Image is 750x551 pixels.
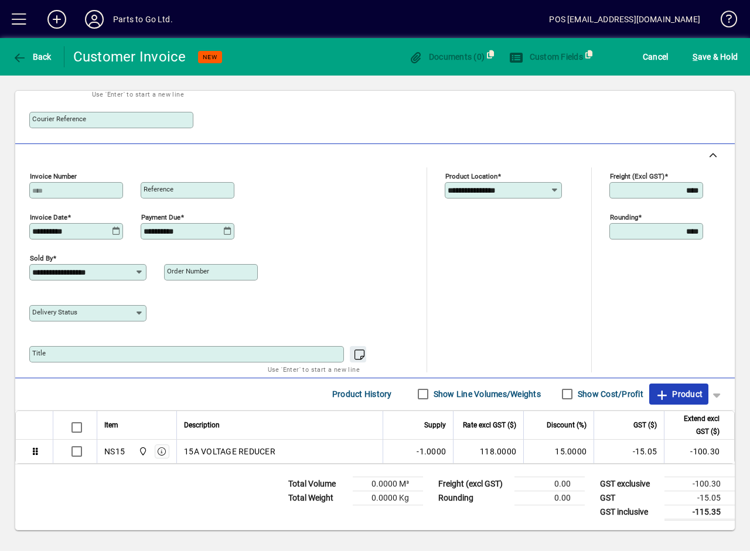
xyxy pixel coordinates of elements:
[38,9,76,30] button: Add
[432,477,514,491] td: Freight (excl GST)
[664,477,735,491] td: -100.30
[712,2,735,40] a: Knowledge Base
[594,491,664,505] td: GST
[282,491,353,505] td: Total Weight
[649,384,708,405] button: Product
[445,172,497,180] mat-label: Product location
[549,10,700,29] div: POS [EMAIL_ADDRESS][DOMAIN_NAME]
[141,213,180,221] mat-label: Payment due
[353,491,423,505] td: 0.0000 Kg
[664,505,735,519] td: -115.35
[509,52,583,61] span: Custom Fields
[144,185,173,193] mat-label: Reference
[332,385,392,403] span: Product History
[268,362,360,376] mat-hint: Use 'Enter' to start a new line
[664,491,735,505] td: -15.05
[184,419,220,432] span: Description
[523,440,594,463] td: 15.0000
[30,254,53,262] mat-label: Sold by
[664,440,734,463] td: -100.30
[640,46,671,67] button: Cancel
[417,446,446,457] span: -1.0000
[203,53,217,61] span: NEW
[690,46,741,67] button: Save & Hold
[431,388,541,400] label: Show Line Volumes/Weights
[432,491,514,505] td: Rounding
[32,349,46,357] mat-label: Title
[328,384,397,405] button: Product History
[633,419,657,432] span: GST ($)
[104,446,125,457] div: NS15
[135,445,149,458] span: DAE - Bulk Store
[282,477,353,491] td: Total Volume
[463,419,516,432] span: Rate excl GST ($)
[655,385,703,403] span: Product
[547,419,587,432] span: Discount (%)
[104,419,118,432] span: Item
[643,47,669,66] span: Cancel
[461,446,516,457] div: 118.0000
[76,9,113,30] button: Profile
[73,47,186,66] div: Customer Invoice
[167,267,209,275] mat-label: Order number
[184,446,275,457] span: 15A VOLTAGE REDUCER
[514,491,585,505] td: 0.00
[408,52,485,61] span: Documents (0)
[113,10,173,29] div: Parts to Go Ltd.
[671,412,720,438] span: Extend excl GST ($)
[594,440,664,463] td: -15.05
[12,52,52,61] span: Back
[30,172,77,180] mat-label: Invoice number
[610,213,638,221] mat-label: Rounding
[405,46,487,67] button: Documents (0)
[514,477,585,491] td: 0.00
[32,308,77,316] mat-label: Delivery status
[32,115,86,123] mat-label: Courier Reference
[610,172,664,180] mat-label: Freight (excl GST)
[30,213,67,221] mat-label: Invoice date
[9,46,54,67] button: Back
[693,47,738,66] span: ave & Hold
[594,477,664,491] td: GST exclusive
[506,46,586,67] button: Custom Fields
[424,419,446,432] span: Supply
[353,477,423,491] td: 0.0000 M³
[693,52,697,61] span: S
[575,388,643,400] label: Show Cost/Profit
[92,87,184,101] mat-hint: Use 'Enter' to start a new line
[594,505,664,519] td: GST inclusive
